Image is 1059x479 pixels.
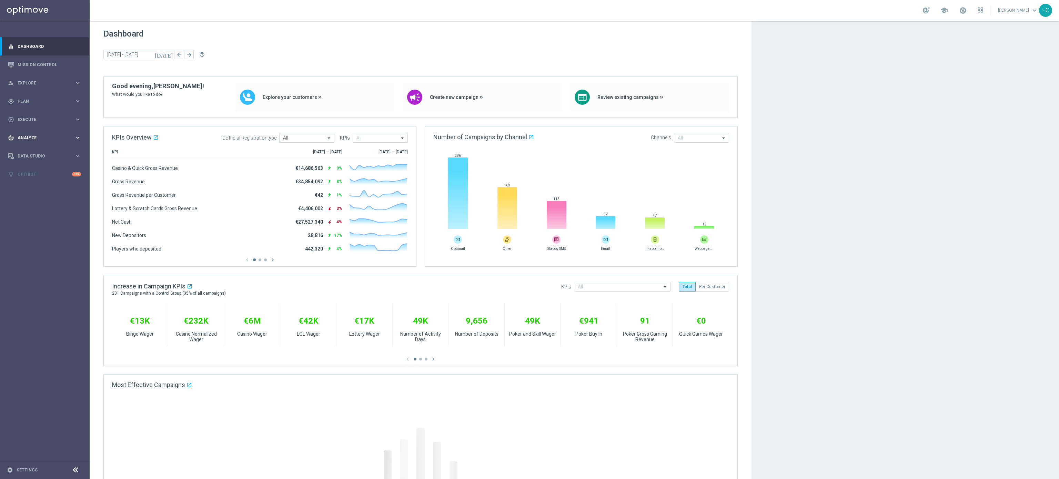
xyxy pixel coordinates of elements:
div: +10 [72,172,81,176]
i: equalizer [8,43,14,50]
a: Settings [17,468,38,472]
i: keyboard_arrow_right [74,98,81,104]
a: Optibot [18,165,72,183]
span: Plan [18,99,74,103]
button: gps_fixed Plan keyboard_arrow_right [8,99,81,104]
i: keyboard_arrow_right [74,153,81,159]
span: school [940,7,948,14]
button: track_changes Analyze keyboard_arrow_right [8,135,81,141]
button: Mission Control [8,62,81,68]
div: Explore [8,80,74,86]
span: Analyze [18,136,74,140]
div: Optibot [8,165,81,183]
i: keyboard_arrow_right [74,80,81,86]
i: play_circle_outline [8,116,14,123]
button: play_circle_outline Execute keyboard_arrow_right [8,117,81,122]
span: Data Studio [18,154,74,158]
i: keyboard_arrow_right [74,134,81,141]
div: Mission Control [8,55,81,74]
div: Analyze [8,135,74,141]
button: lightbulb Optibot +10 [8,172,81,177]
i: lightbulb [8,171,14,177]
div: Dashboard [8,37,81,55]
i: track_changes [8,135,14,141]
span: keyboard_arrow_down [1031,7,1038,14]
a: Dashboard [18,37,81,55]
span: Execute [18,118,74,122]
div: Plan [8,98,74,104]
i: keyboard_arrow_right [74,116,81,123]
button: equalizer Dashboard [8,44,81,49]
i: gps_fixed [8,98,14,104]
i: person_search [8,80,14,86]
button: Data Studio keyboard_arrow_right [8,153,81,159]
div: FC [1039,4,1052,17]
a: Mission Control [18,55,81,74]
span: Explore [18,81,74,85]
button: person_search Explore keyboard_arrow_right [8,80,81,86]
i: settings [7,467,13,473]
div: Execute [8,116,74,123]
a: [PERSON_NAME]keyboard_arrow_down [997,5,1039,16]
div: Data Studio [8,153,74,159]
